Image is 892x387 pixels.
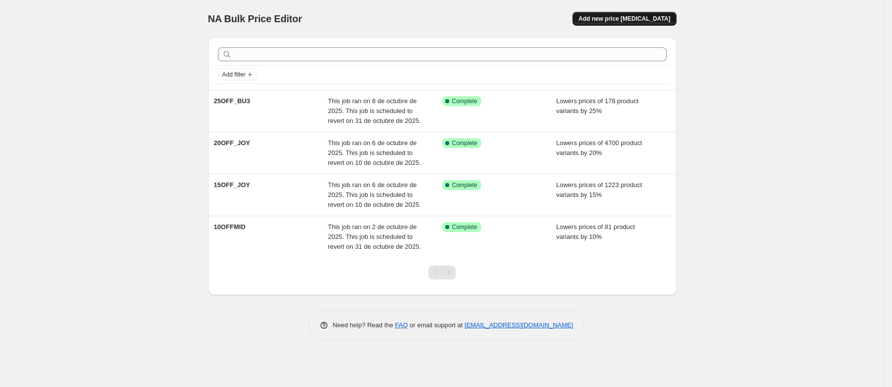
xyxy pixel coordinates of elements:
button: Add new price [MEDICAL_DATA] [572,12,676,26]
span: Lowers prices of 4700 product variants by 20% [556,139,642,156]
nav: Pagination [428,266,456,279]
span: 25OFF_BU3 [214,97,250,105]
span: 20OFF_JOY [214,139,250,147]
span: Need help? Read the [333,321,395,329]
span: 15OFF_JOY [214,181,250,189]
span: Add filter [222,71,246,78]
span: NA Bulk Price Editor [208,13,302,24]
span: Lowers prices of 81 product variants by 10% [556,223,635,240]
span: Complete [452,139,477,147]
span: This job ran on 8 de octubre de 2025. This job is scheduled to revert on 31 de octubre de 2025. [328,97,421,124]
span: Complete [452,97,477,105]
span: Complete [452,181,477,189]
span: Lowers prices of 178 product variants by 25% [556,97,639,115]
a: FAQ [395,321,408,329]
span: This job ran on 2 de octubre de 2025. This job is scheduled to revert on 31 de octubre de 2025. [328,223,421,250]
a: [EMAIL_ADDRESS][DOMAIN_NAME] [464,321,573,329]
button: Add filter [218,69,257,80]
span: or email support at [408,321,464,329]
span: 10OFFMID [214,223,246,231]
span: This job ran on 6 de octubre de 2025. This job is scheduled to revert on 10 de octubre de 2025. [328,181,421,208]
span: Add new price [MEDICAL_DATA] [578,15,670,23]
span: This job ran on 6 de octubre de 2025. This job is scheduled to revert on 10 de octubre de 2025. [328,139,421,166]
span: Complete [452,223,477,231]
span: Lowers prices of 1223 product variants by 15% [556,181,642,198]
